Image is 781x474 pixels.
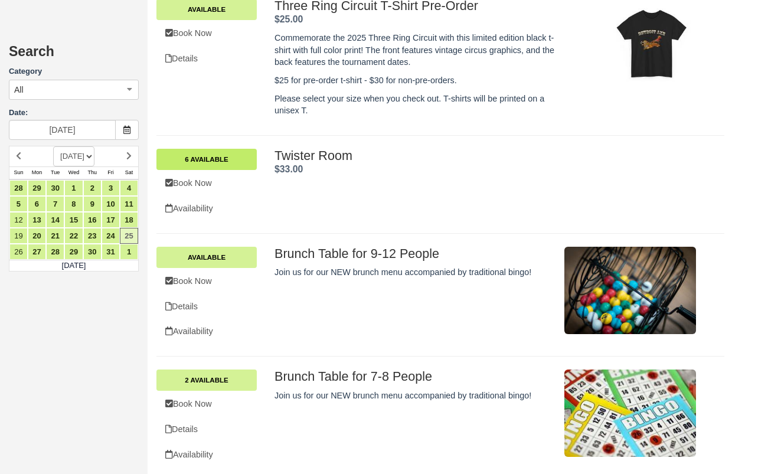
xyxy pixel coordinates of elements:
h2: Brunch Table for 9-12 People [275,247,555,261]
a: Book Now [156,171,257,195]
td: [DATE] [9,260,139,272]
button: All [9,80,139,100]
a: 31 [102,244,120,260]
h2: Brunch Table for 7-8 People [275,370,555,384]
a: 3 [102,180,120,196]
a: 26 [9,244,28,260]
a: 18 [120,212,138,228]
a: 28 [9,180,28,196]
p: $25 for pre-order t-shirt - $30 for non-pre-orders. [275,74,555,87]
a: 8 [64,196,83,212]
a: 5 [9,196,28,212]
p: Join us for our NEW brunch menu accompanied by traditional bingo! [275,266,555,279]
a: 15 [64,212,83,228]
a: 6 Available [156,149,257,170]
a: 30 [83,244,102,260]
p: Please select your size when you check out. T-shirts will be printed on a unisex T. [275,93,555,117]
a: 2 [83,180,102,196]
a: 10 [102,196,120,212]
a: 12 [9,212,28,228]
a: Book Now [156,269,257,293]
a: 2 Available [156,370,257,391]
th: Fri [102,166,120,179]
strong: Price: $25 [275,14,303,24]
a: Available [156,247,257,268]
a: Book Now [156,21,257,45]
a: Details [156,417,257,442]
a: 25 [120,228,138,244]
a: 14 [46,212,64,228]
a: 7 [46,196,64,212]
th: Wed [64,166,83,179]
a: 1 [64,180,83,196]
a: Availability [156,197,257,221]
a: 4 [120,180,138,196]
a: Details [156,47,257,71]
img: M233-1 [564,247,696,334]
a: 20 [28,228,46,244]
th: Sat [120,166,138,179]
strong: Price: $33 [275,164,303,174]
a: 13 [28,212,46,228]
a: 17 [102,212,120,228]
label: Category [9,66,139,77]
a: 1 [120,244,138,260]
th: Tue [46,166,64,179]
a: 16 [83,212,102,228]
a: 28 [46,244,64,260]
a: Details [156,295,257,319]
h2: Search [9,44,139,66]
img: M232-1 [564,370,696,457]
a: 22 [64,228,83,244]
span: $33.00 [275,164,303,174]
a: 29 [64,244,83,260]
a: 9 [83,196,102,212]
span: All [14,84,24,96]
th: Thu [83,166,102,179]
a: 21 [46,228,64,244]
a: Availability [156,443,257,467]
a: 29 [28,180,46,196]
th: Mon [28,166,46,179]
h2: Twister Room [275,149,696,163]
a: 11 [120,196,138,212]
a: Availability [156,319,257,344]
a: 19 [9,228,28,244]
label: Date: [9,107,139,119]
a: 6 [28,196,46,212]
a: Book Now [156,392,257,416]
p: Join us for our NEW brunch menu accompanied by traditional bingo! [275,390,555,402]
a: 27 [28,244,46,260]
th: Sun [9,166,28,179]
p: Commemorate the 2025 Three Ring Circuit with this limited edition black t-shirt with full color p... [275,32,555,68]
a: 24 [102,228,120,244]
a: 30 [46,180,64,196]
a: 23 [83,228,102,244]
